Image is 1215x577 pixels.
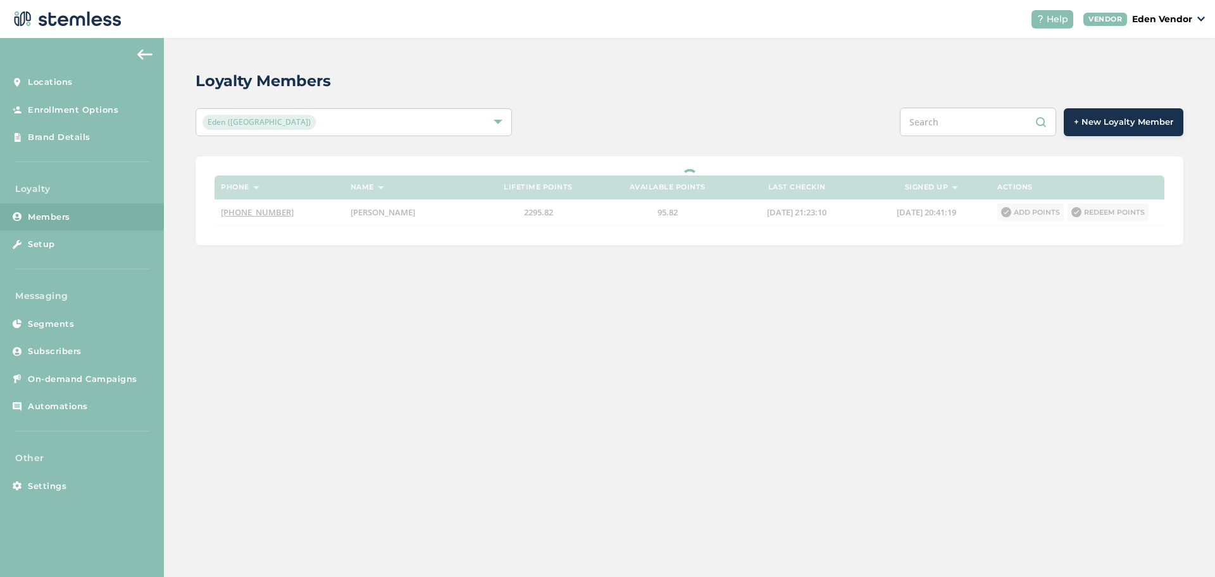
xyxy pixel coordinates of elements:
[1047,13,1068,26] span: Help
[28,400,88,413] span: Automations
[28,131,90,144] span: Brand Details
[28,318,74,331] span: Segments
[137,49,153,60] img: icon-arrow-back-accent-c549486e.svg
[202,115,316,130] span: Eden ([GEOGRAPHIC_DATA])
[28,238,55,251] span: Setup
[1197,16,1205,22] img: icon_down-arrow-small-66adaf34.svg
[1037,15,1044,23] img: icon-help-white-03924b79.svg
[28,480,66,493] span: Settings
[1132,13,1192,26] p: Eden Vendor
[28,104,118,117] span: Enrollment Options
[1152,516,1215,577] iframe: Chat Widget
[1074,116,1173,129] span: + New Loyalty Member
[196,70,331,92] h2: Loyalty Members
[10,6,121,32] img: logo-dark-0685b13c.svg
[28,345,82,358] span: Subscribers
[900,108,1056,136] input: Search
[1064,108,1183,136] button: + New Loyalty Member
[28,211,70,224] span: Members
[28,373,137,386] span: On-demand Campaigns
[1083,13,1127,26] div: VENDOR
[28,76,73,89] span: Locations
